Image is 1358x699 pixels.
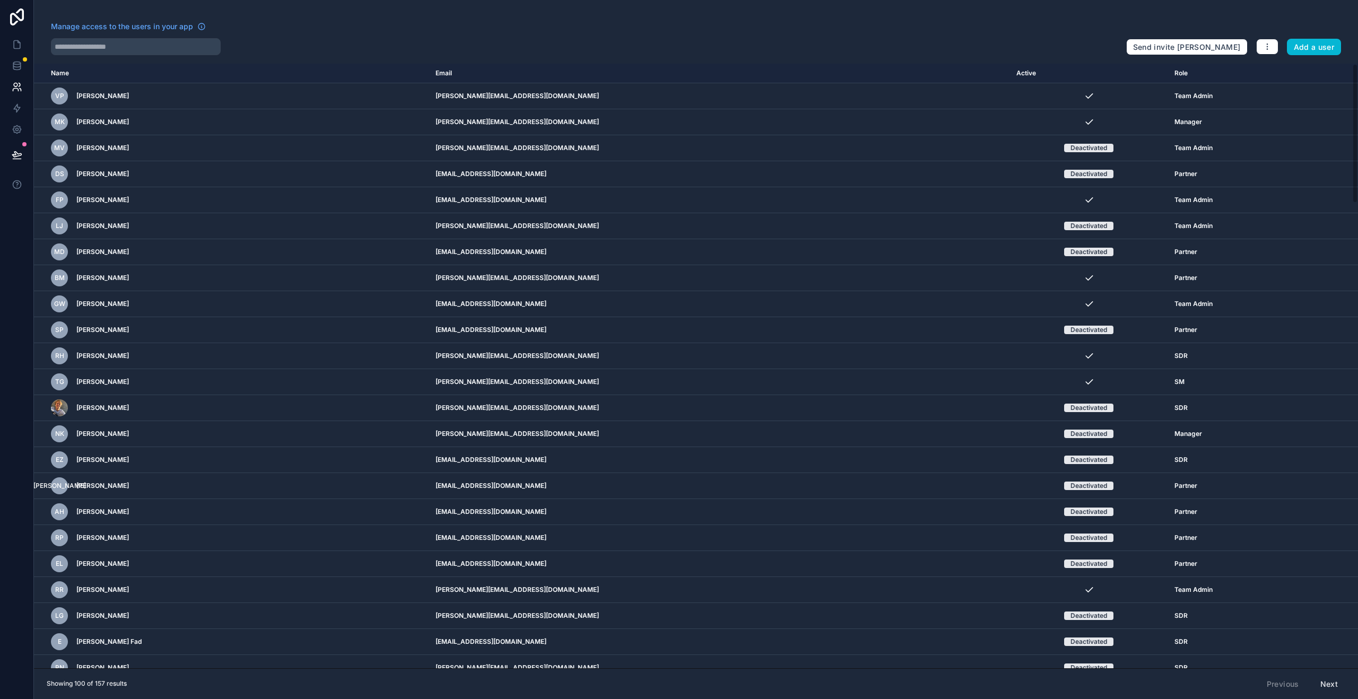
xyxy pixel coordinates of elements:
span: MD [54,248,65,256]
span: Partner [1174,508,1197,516]
span: [PERSON_NAME] [76,274,129,282]
span: DS [55,170,64,178]
span: Team Admin [1174,300,1213,308]
span: VP [55,92,64,100]
span: [PERSON_NAME] [76,118,129,126]
span: NK [55,430,64,438]
span: FP [56,196,64,204]
td: [EMAIL_ADDRESS][DOMAIN_NAME] [429,161,1010,187]
span: SDR [1174,611,1188,620]
td: [PERSON_NAME][EMAIL_ADDRESS][DOMAIN_NAME] [429,109,1010,135]
span: Partner [1174,170,1197,178]
span: SDR [1174,637,1188,646]
span: SDR [1174,352,1188,360]
span: Partner [1174,560,1197,568]
a: Add a user [1287,39,1342,56]
span: Partner [1174,326,1197,334]
span: Team Admin [1174,196,1213,204]
span: Showing 100 of 157 results [47,679,127,688]
td: [PERSON_NAME][EMAIL_ADDRESS][DOMAIN_NAME] [429,213,1010,239]
span: SP [55,326,64,334]
span: Team Admin [1174,92,1213,100]
span: [PERSON_NAME] [76,482,129,490]
span: LJ [56,222,63,230]
td: [PERSON_NAME][EMAIL_ADDRESS][DOMAIN_NAME] [429,265,1010,291]
span: [PERSON_NAME] [76,92,129,100]
div: Deactivated [1070,404,1107,412]
div: scrollable content [34,64,1358,668]
span: AH [55,508,64,516]
span: Team Admin [1174,586,1213,594]
span: RH [55,352,64,360]
span: Manager [1174,118,1202,126]
span: [PERSON_NAME] [76,663,129,672]
span: TG [55,378,64,386]
div: Deactivated [1070,248,1107,256]
span: Manage access to the users in your app [51,21,193,32]
td: [PERSON_NAME][EMAIL_ADDRESS][DOMAIN_NAME] [429,421,1010,447]
span: MK [55,118,65,126]
span: Partner [1174,248,1197,256]
td: [PERSON_NAME][EMAIL_ADDRESS][DOMAIN_NAME] [429,369,1010,395]
span: [PERSON_NAME] [76,196,129,204]
span: BM [55,274,65,282]
span: PN [55,663,64,672]
span: [PERSON_NAME] [76,534,129,542]
span: MV [54,144,65,152]
span: [PERSON_NAME] Fad [76,637,142,646]
span: [PERSON_NAME] [76,222,129,230]
span: [PERSON_NAME] [76,611,129,620]
span: [PERSON_NAME] [76,508,129,516]
td: [EMAIL_ADDRESS][DOMAIN_NAME] [429,551,1010,577]
span: Partner [1174,274,1197,282]
span: GW [54,300,65,308]
td: [EMAIL_ADDRESS][DOMAIN_NAME] [429,291,1010,317]
span: SDR [1174,663,1188,672]
th: Role [1168,64,1299,83]
div: Deactivated [1070,534,1107,542]
td: [EMAIL_ADDRESS][DOMAIN_NAME] [429,499,1010,525]
span: EZ [56,456,64,464]
th: Name [34,64,429,83]
span: [PERSON_NAME] [76,170,129,178]
span: [PERSON_NAME] [76,248,129,256]
td: [EMAIL_ADDRESS][DOMAIN_NAME] [429,447,1010,473]
td: [PERSON_NAME][EMAIL_ADDRESS][DOMAIN_NAME] [429,83,1010,109]
td: [EMAIL_ADDRESS][DOMAIN_NAME] [429,473,1010,499]
span: RR [55,586,64,594]
td: [EMAIL_ADDRESS][DOMAIN_NAME] [429,239,1010,265]
span: Partner [1174,482,1197,490]
td: [PERSON_NAME][EMAIL_ADDRESS][DOMAIN_NAME] [429,655,1010,681]
td: [EMAIL_ADDRESS][DOMAIN_NAME] [429,317,1010,343]
span: Team Admin [1174,144,1213,152]
div: Deactivated [1070,170,1107,178]
span: [PERSON_NAME] [76,456,129,464]
div: Deactivated [1070,456,1107,464]
button: Next [1313,675,1345,693]
span: [PERSON_NAME] [76,326,129,334]
div: Deactivated [1070,222,1107,230]
td: [PERSON_NAME][EMAIL_ADDRESS][DOMAIN_NAME] [429,343,1010,369]
span: [PERSON_NAME] [76,586,129,594]
div: Deactivated [1070,560,1107,568]
a: Manage access to the users in your app [51,21,206,32]
span: [PERSON_NAME] [76,144,129,152]
span: Partner [1174,534,1197,542]
span: [PERSON_NAME] [76,404,129,412]
div: Deactivated [1070,482,1107,490]
div: Deactivated [1070,663,1107,672]
span: [PERSON_NAME] [76,352,129,360]
div: Deactivated [1070,430,1107,438]
span: SM [1174,378,1185,386]
button: Send invite [PERSON_NAME] [1126,39,1248,56]
span: SDR [1174,456,1188,464]
th: Email [429,64,1010,83]
div: Deactivated [1070,144,1107,152]
div: Deactivated [1070,611,1107,620]
span: [PERSON_NAME] [76,300,129,308]
span: Manager [1174,430,1202,438]
span: EL [56,560,63,568]
span: [PERSON_NAME] [33,482,86,490]
td: [PERSON_NAME][EMAIL_ADDRESS][DOMAIN_NAME] [429,577,1010,603]
span: [PERSON_NAME] [76,378,129,386]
